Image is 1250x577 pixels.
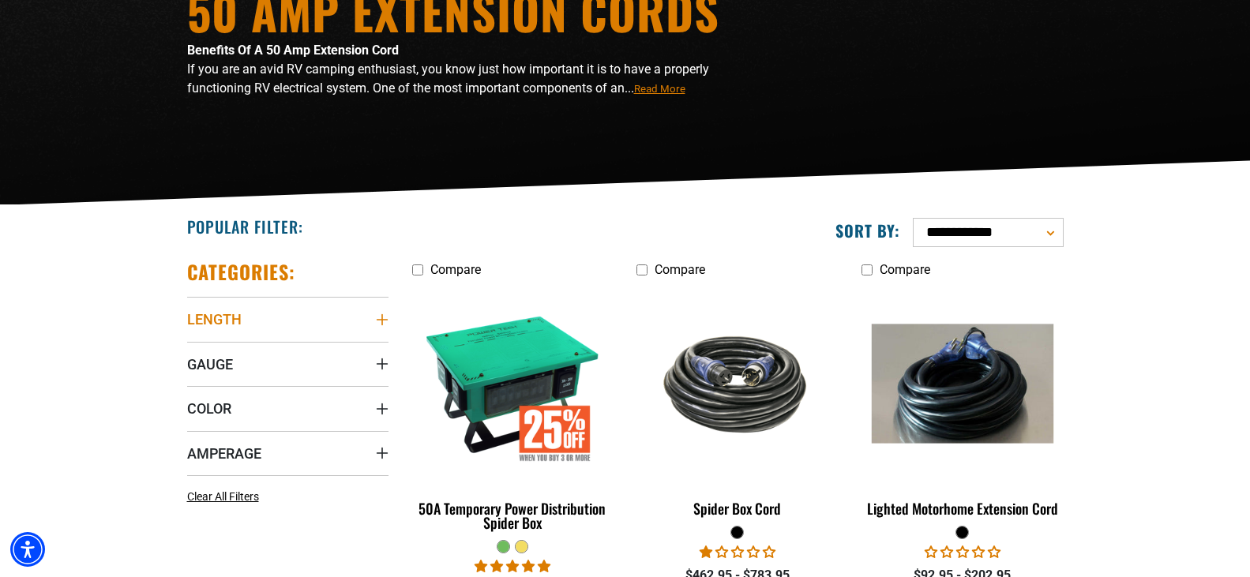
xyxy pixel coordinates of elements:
[412,285,614,539] a: 50A Temporary Power Distribution Spider Box 50A Temporary Power Distribution Spider Box
[638,323,837,444] img: black
[187,60,764,98] p: If you are an avid RV camping enthusiast, you know just how important it is to have a properly fu...
[863,324,1062,444] img: black
[187,489,265,505] a: Clear All Filters
[412,501,614,530] div: 50A Temporary Power Distribution Spider Box
[925,545,1000,560] span: 0.00 stars
[187,444,261,463] span: Amperage
[636,501,838,515] div: Spider Box Cord
[187,43,399,58] strong: Benefits Of A 50 Amp Extension Cord
[475,559,550,574] span: 5.00 stars
[187,216,303,237] h2: Popular Filter:
[880,262,930,277] span: Compare
[187,260,296,284] h2: Categories:
[187,399,231,418] span: Color
[861,285,1063,525] a: black Lighted Motorhome Extension Cord
[187,342,389,386] summary: Gauge
[634,83,685,95] span: Read More
[187,310,242,328] span: Length
[413,293,612,474] img: 50A Temporary Power Distribution Spider Box
[636,285,838,525] a: black Spider Box Cord
[187,490,259,503] span: Clear All Filters
[187,297,389,341] summary: Length
[187,431,389,475] summary: Amperage
[835,220,900,241] label: Sort by:
[430,262,481,277] span: Compare
[655,262,705,277] span: Compare
[861,501,1063,515] div: Lighted Motorhome Extension Cord
[187,386,389,430] summary: Color
[187,355,233,373] span: Gauge
[10,532,45,567] div: Accessibility Menu
[700,545,775,560] span: 1.00 stars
